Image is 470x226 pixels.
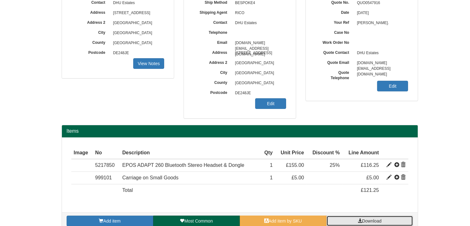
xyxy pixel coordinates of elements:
[193,68,232,75] label: City
[315,28,354,35] label: Case No
[315,48,354,55] label: Quote Contact
[110,28,164,38] span: [GEOGRAPHIC_DATA]
[193,48,232,55] label: Address
[255,98,286,109] a: Edit
[354,18,408,28] span: [PERSON_NAME].
[122,162,244,168] span: EPOS ADAPT 260 Bluetooth Stereo Headset & Dongle
[232,68,286,78] span: [GEOGRAPHIC_DATA]
[93,172,120,184] td: 999101
[193,88,232,95] label: Postcode
[315,58,354,65] label: Quote Email
[71,48,110,55] label: Postcode
[193,8,232,15] label: Shipping Agent
[120,147,260,159] th: Description
[67,128,413,134] h2: Items
[270,175,273,180] span: 1
[315,8,354,15] label: Date
[232,18,286,28] span: DHU Estates
[110,8,164,18] span: [STREET_ADDRESS]
[232,58,286,68] span: [GEOGRAPHIC_DATA]
[361,187,379,193] span: £121.25
[232,38,286,48] span: [DOMAIN_NAME][EMAIL_ADDRESS][DOMAIN_NAME]
[71,18,110,25] label: Address 2
[270,162,273,168] span: 1
[71,28,110,35] label: City
[342,147,382,159] th: Line Amount
[110,38,164,48] span: [GEOGRAPHIC_DATA]
[275,147,306,159] th: Unit Price
[184,218,213,223] span: Most Common
[315,18,354,25] label: Your Ref
[361,162,379,168] span: £116.25
[93,159,120,172] td: 5217850
[110,48,164,58] span: DE248JE
[232,88,286,98] span: DE248JE
[193,78,232,85] label: County
[315,68,354,81] label: Quote Telephone
[71,147,93,159] th: Image
[354,58,408,68] span: [DOMAIN_NAME][EMAIL_ADDRESS][DOMAIN_NAME]
[103,218,120,223] span: Add item
[133,58,164,69] a: View Notes
[269,218,302,223] span: Add item by SKU
[286,162,304,168] span: £155.00
[330,162,340,168] span: 25%
[315,38,354,45] label: Work Order No
[306,147,342,159] th: Discount %
[362,218,382,223] span: Download
[71,38,110,45] label: County
[354,8,408,18] span: [DATE]
[260,147,275,159] th: Qty
[377,81,408,91] a: Edit
[122,175,179,180] span: Carriage on Small Goods
[71,8,110,15] label: Address
[93,147,120,159] th: No
[291,175,304,180] span: £5.00
[232,78,286,88] span: [GEOGRAPHIC_DATA]
[193,38,232,45] label: Email
[354,48,408,58] span: DHU Estates
[366,175,379,180] span: £5.00
[193,28,232,35] label: Telephone
[193,58,232,65] label: Address 2
[120,184,260,197] td: Total
[232,8,286,18] span: RICO
[232,48,286,58] span: [STREET_ADDRESS]
[193,18,232,25] label: Contact
[110,18,164,28] span: [GEOGRAPHIC_DATA]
